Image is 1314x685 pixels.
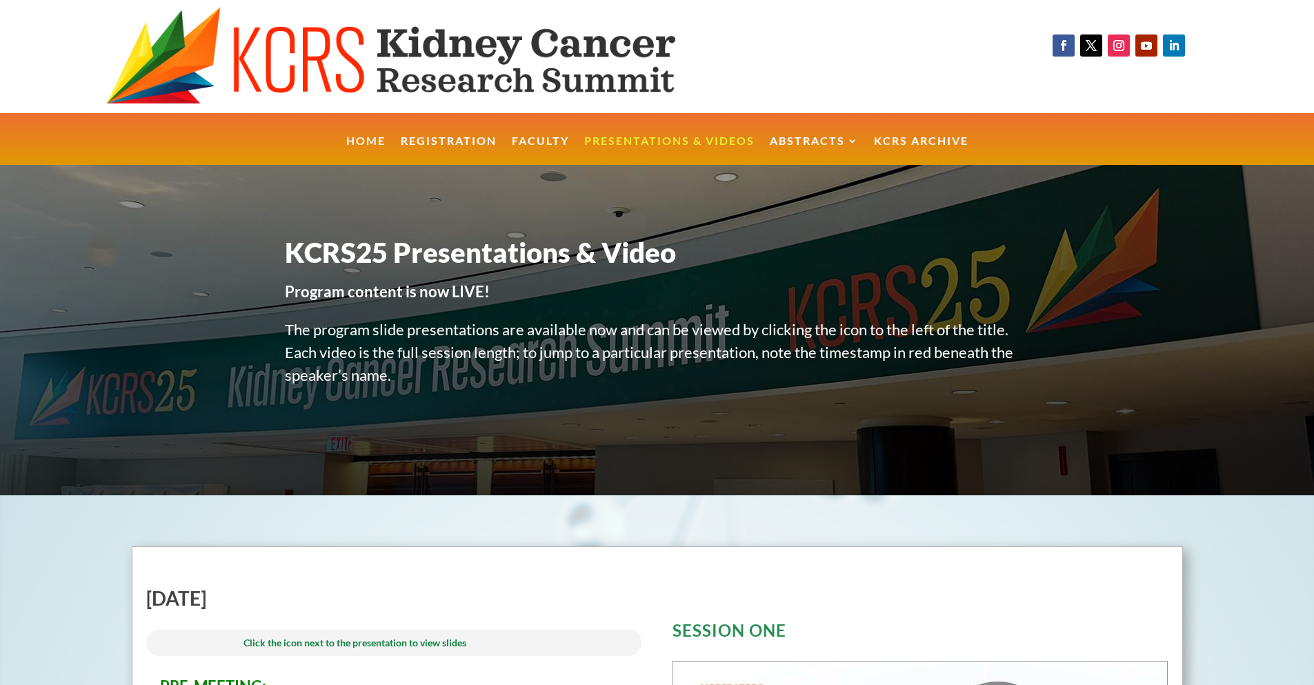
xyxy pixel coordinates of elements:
[346,136,386,166] a: Home
[146,588,642,615] h2: [DATE]
[106,7,745,106] img: KCRS generic logo wide
[584,136,755,166] a: Presentations & Videos
[874,136,968,166] a: KCRS Archive
[401,136,497,166] a: Registration
[770,136,859,166] a: Abstracts
[285,318,1030,401] p: The program slide presentations are available now and can be viewed by clicking the icon to the l...
[1080,34,1102,57] a: Follow on X
[285,236,676,269] span: KCRS25 Presentations & Video
[1053,34,1075,57] a: Follow on Facebook
[1163,34,1185,57] a: Follow on LinkedIn
[285,282,490,301] strong: Program content is now LIVE!
[1135,34,1157,57] a: Follow on Youtube
[512,136,569,166] a: Faculty
[1108,34,1130,57] a: Follow on Instagram
[243,637,466,648] span: Click the icon next to the presentation to view slides
[673,622,1168,646] h3: SESSION ONE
